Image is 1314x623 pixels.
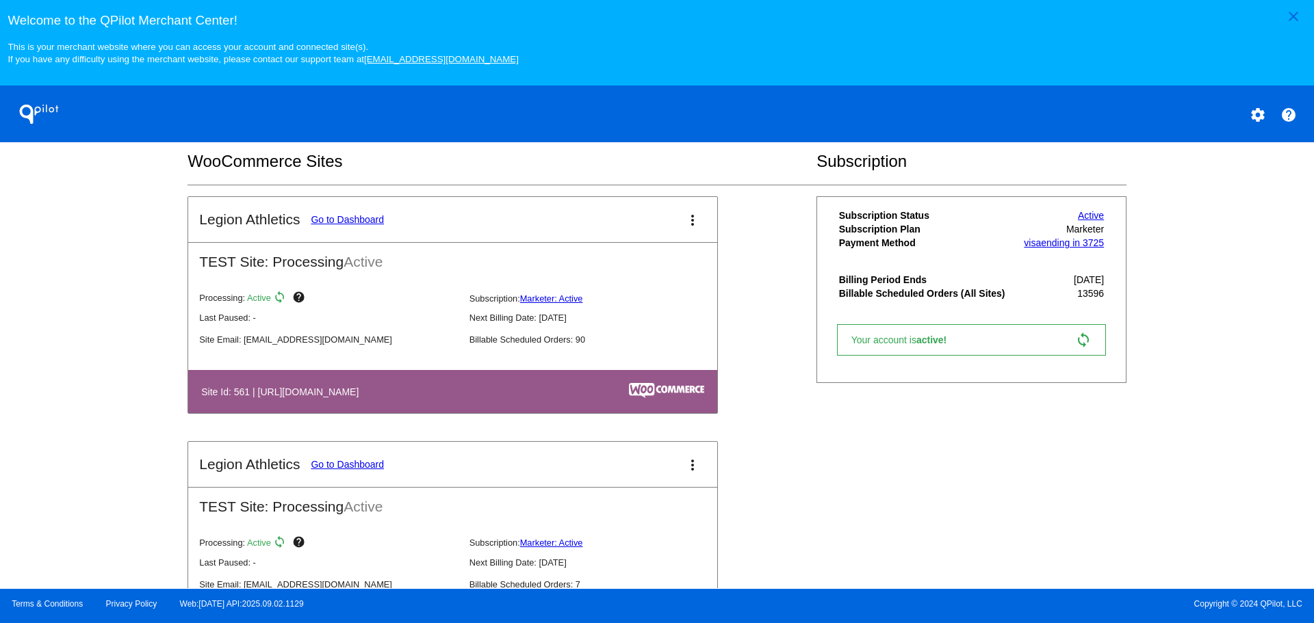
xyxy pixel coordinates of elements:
p: Subscription: [469,538,728,548]
a: Your account isactive! sync [837,324,1106,356]
span: Active [344,499,383,514]
p: Last Paused: - [199,313,458,323]
span: Active [344,254,383,269]
span: Active [247,538,271,548]
th: Subscription Status [838,209,1017,222]
a: Marketer: Active [520,538,583,548]
p: Next Billing Date: [DATE] [469,313,728,323]
th: Payment Method [838,237,1017,249]
h4: Site Id: 561 | [URL][DOMAIN_NAME] [201,386,365,397]
p: Processing: [199,535,458,552]
span: 13596 [1077,288,1104,299]
p: Processing: [199,291,458,307]
h2: Legion Athletics [199,456,300,473]
span: active! [916,334,953,345]
a: visaending in 3725 [1024,237,1104,248]
th: Subscription Plan [838,223,1017,235]
mat-icon: sync [1075,332,1092,348]
p: Subscription: [469,293,728,304]
mat-icon: help [1280,107,1297,123]
h2: Legion Athletics [199,211,300,228]
mat-icon: help [292,535,309,552]
span: Marketer [1066,224,1104,235]
mat-icon: settings [1250,107,1266,123]
a: Web:[DATE] API:2025.09.02.1129 [180,599,304,609]
small: This is your merchant website where you can access your account and connected site(s). If you hav... [8,42,518,64]
a: [EMAIL_ADDRESS][DOMAIN_NAME] [364,54,519,64]
h3: Welcome to the QPilot Merchant Center! [8,13,1306,28]
a: Marketer: Active [520,293,583,304]
h2: Subscription [816,152,1126,171]
mat-icon: close [1285,8,1302,25]
p: Last Paused: - [199,557,458,568]
h2: TEST Site: Processing [188,488,717,515]
th: Billable Scheduled Orders (All Sites) [838,287,1017,300]
mat-icon: more_vert [684,457,701,473]
mat-icon: sync [273,291,289,307]
mat-icon: more_vert [684,212,701,228]
span: [DATE] [1074,274,1104,285]
th: Billing Period Ends [838,274,1017,286]
span: Your account is [851,334,961,345]
a: Active [1078,210,1104,221]
a: Privacy Policy [106,599,157,609]
a: Go to Dashboard [311,459,384,470]
p: Billable Scheduled Orders: 7 [469,579,728,589]
mat-icon: sync [273,535,289,552]
mat-icon: help [292,291,309,307]
img: c53aa0e5-ae75-48aa-9bee-956650975ee5 [629,383,704,398]
span: visa [1024,237,1041,248]
p: Site Email: [EMAIL_ADDRESS][DOMAIN_NAME] [199,579,458,589]
p: Next Billing Date: [DATE] [469,557,728,568]
a: Go to Dashboard [311,214,384,225]
h1: QPilot [12,101,66,128]
span: Copyright © 2024 QPilot, LLC [669,599,1302,609]
p: Billable Scheduled Orders: 90 [469,334,728,345]
h2: WooCommerce Sites [188,152,816,171]
a: Terms & Conditions [12,599,83,609]
h2: TEST Site: Processing [188,243,717,270]
p: Site Email: [EMAIL_ADDRESS][DOMAIN_NAME] [199,334,458,345]
span: Active [247,293,271,304]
